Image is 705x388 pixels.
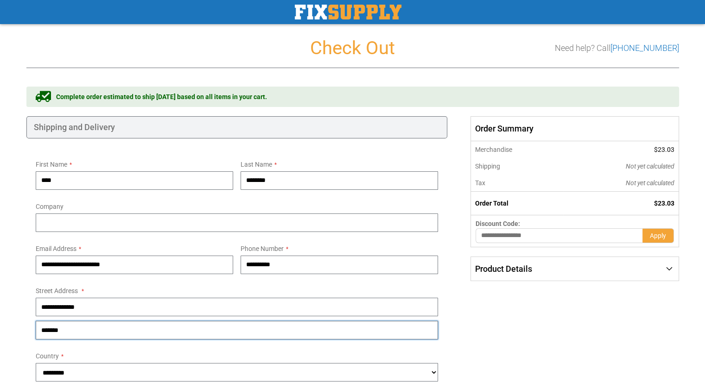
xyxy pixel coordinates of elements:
[475,200,508,207] strong: Order Total
[56,92,267,101] span: Complete order estimated to ship [DATE] based on all items in your cart.
[642,228,674,243] button: Apply
[610,43,679,53] a: [PHONE_NUMBER]
[36,245,76,252] span: Email Address
[36,352,59,360] span: Country
[626,179,674,187] span: Not yet calculated
[295,5,401,19] img: Fix Industrial Supply
[36,161,67,168] span: First Name
[241,161,272,168] span: Last Name
[476,220,520,227] span: Discount Code:
[471,141,563,158] th: Merchandise
[654,200,674,207] span: $23.03
[26,116,448,138] div: Shipping and Delivery
[626,163,674,170] span: Not yet calculated
[555,44,679,53] h3: Need help? Call
[475,163,500,170] span: Shipping
[475,264,532,274] span: Product Details
[241,245,284,252] span: Phone Number
[470,116,679,141] span: Order Summary
[654,146,674,153] span: $23.03
[471,175,563,192] th: Tax
[36,287,78,294] span: Street Address
[26,38,679,58] h1: Check Out
[36,203,64,210] span: Company
[650,232,666,239] span: Apply
[295,5,401,19] a: store logo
